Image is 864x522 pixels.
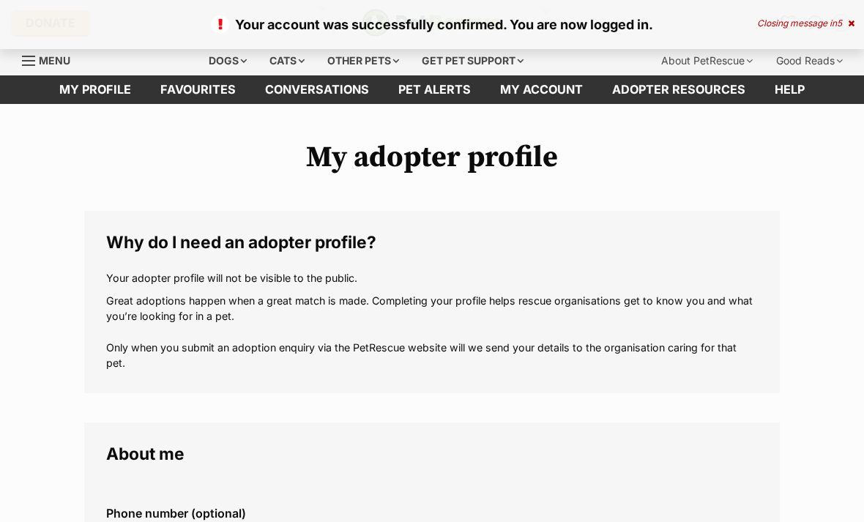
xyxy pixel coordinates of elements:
a: Favourites [146,75,250,104]
a: conversations [250,75,384,104]
div: Get pet support [411,46,534,75]
legend: Why do I need an adopter profile? [106,233,758,252]
legend: About me [106,444,758,463]
fieldset: Why do I need an adopter profile? [84,211,780,393]
p: Your adopter profile will not be visible to the public. [106,270,758,286]
a: My account [485,75,597,104]
a: Pet alerts [384,75,485,104]
a: Help [760,75,819,104]
h1: My adopter profile [84,141,780,174]
p: Great adoptions happen when a great match is made. Completing your profile helps rescue organisat... [106,293,758,371]
div: About PetRescue [651,46,763,75]
div: Dogs [198,46,257,75]
div: Other pets [317,46,409,75]
span: Menu [39,54,70,67]
a: Menu [22,46,81,72]
a: My profile [45,75,146,104]
label: Phone number (optional) [106,507,758,520]
div: Cats [259,46,315,75]
div: Good Reads [766,46,853,75]
a: Adopter resources [597,75,760,104]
